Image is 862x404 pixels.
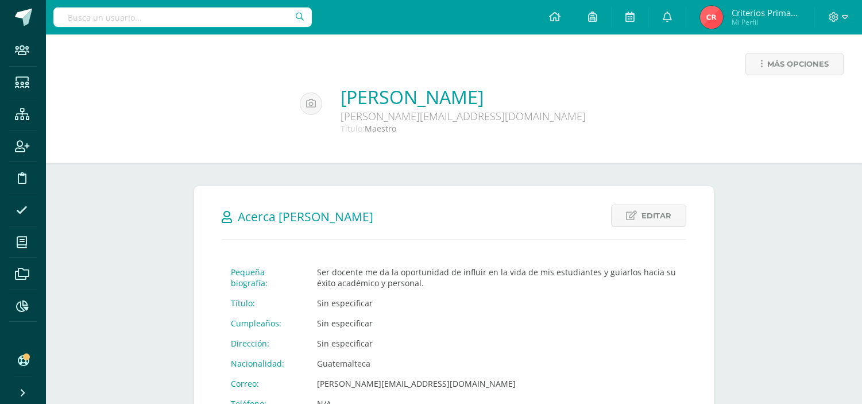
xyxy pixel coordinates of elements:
span: Editar [641,205,671,226]
td: Pequeña biografía: [222,262,308,293]
td: Cumpleaños: [222,313,308,333]
td: Ser docente me da la oportunidad de influir en la vida de mis estudiantes y guiarlos hacia su éxi... [308,262,686,293]
span: Criterios Primaria [732,7,801,18]
td: Dirección: [222,333,308,353]
input: Busca un usuario... [53,7,312,27]
td: Guatemalteca [308,353,686,374]
span: Acerca [PERSON_NAME] [238,209,373,225]
td: [PERSON_NAME][EMAIL_ADDRESS][DOMAIN_NAME] [308,374,686,394]
td: Sin especificar [308,293,686,313]
div: [PERSON_NAME][EMAIL_ADDRESS][DOMAIN_NAME] [341,109,586,123]
a: Más opciones [745,53,844,75]
img: 42b31e381e1bcf599d8a02dbc9c6d5f6.png [700,6,723,29]
span: Título: [341,123,365,134]
td: Sin especificar [308,313,686,333]
td: Sin especificar [308,333,686,353]
a: Editar [611,205,686,227]
span: Maestro [365,123,396,134]
td: Nacionalidad: [222,353,308,374]
span: Más opciones [767,53,829,75]
span: Mi Perfil [732,17,801,27]
a: [PERSON_NAME] [341,84,586,109]
td: Título: [222,293,308,313]
td: Correo: [222,374,308,394]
